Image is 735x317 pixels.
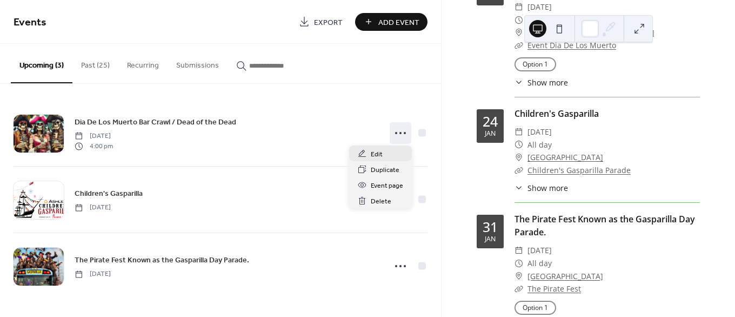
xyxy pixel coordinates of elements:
[527,244,552,257] span: [DATE]
[75,117,236,128] span: Dia De Los Muerto Bar Crawl / Dead of the Dead
[527,182,568,194] span: Show more
[75,187,143,200] a: Children's Gasparilla
[514,126,523,138] div: ​
[75,254,249,266] a: The Pirate Fest Known as the Gasparilla Day Parade.
[514,138,523,151] div: ​
[75,188,143,200] span: Children's Gasparilla
[527,165,631,175] a: Children's Gasparilla Parade
[514,213,695,238] a: The Pirate Fest Known as the Gasparilla Day Parade.
[527,1,552,14] span: [DATE]
[514,244,523,257] div: ​
[118,44,168,82] button: Recurring
[527,283,581,294] a: The Pirate Fest
[514,151,523,164] div: ​
[483,115,498,128] div: 24
[514,77,523,88] div: ​
[514,108,599,120] a: Children's Gasparilla
[554,14,557,27] span: -
[314,17,343,28] span: Export
[514,164,523,177] div: ​
[527,138,552,151] span: All day
[355,13,427,31] button: Add Event
[75,131,113,141] span: [DATE]
[527,126,552,138] span: [DATE]
[14,12,46,33] span: Events
[371,149,383,160] span: Edit
[514,1,523,14] div: ​
[527,151,603,164] a: [GEOGRAPHIC_DATA]
[557,14,584,27] span: 8:00pm
[168,44,228,82] button: Submissions
[514,77,568,88] button: ​Show more
[527,270,603,283] a: [GEOGRAPHIC_DATA]
[514,27,523,39] div: ​
[514,257,523,270] div: ​
[514,282,523,295] div: ​
[514,182,523,194] div: ​
[527,14,554,27] span: 4:00pm
[514,270,523,283] div: ​
[291,13,351,31] a: Export
[75,203,111,213] span: [DATE]
[75,141,113,151] span: 4:00 pm
[485,130,496,137] div: Jan
[371,196,391,207] span: Delete
[371,164,399,176] span: Duplicate
[514,14,523,27] div: ​
[75,116,236,128] a: Dia De Los Muerto Bar Crawl / Dead of the Dead
[75,269,111,279] span: [DATE]
[527,257,552,270] span: All day
[514,182,568,194] button: ​Show more
[72,44,118,82] button: Past (25)
[11,44,72,83] button: Upcoming (3)
[483,220,498,234] div: 31
[485,236,496,243] div: Jan
[378,17,419,28] span: Add Event
[75,255,249,266] span: The Pirate Fest Known as the Gasparilla Day Parade.
[527,40,616,50] a: Event Dia De Los Muerto
[527,77,568,88] span: Show more
[514,39,523,52] div: ​
[371,180,403,191] span: Event page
